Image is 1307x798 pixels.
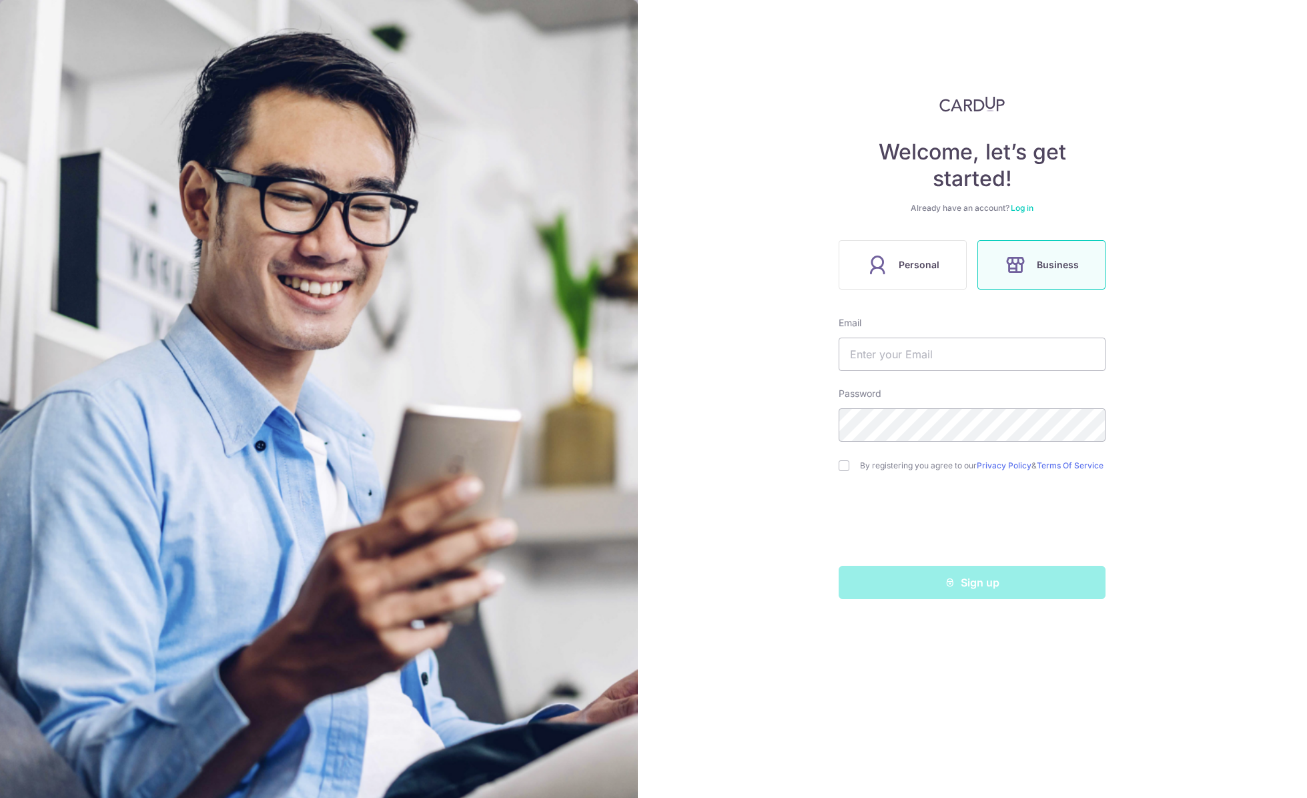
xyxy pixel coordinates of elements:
[860,460,1106,471] label: By registering you agree to our &
[939,96,1005,112] img: CardUp Logo
[871,498,1073,550] iframe: reCAPTCHA
[839,387,881,400] label: Password
[833,240,972,290] a: Personal
[839,338,1106,371] input: Enter your Email
[1011,203,1033,213] a: Log in
[839,139,1106,192] h4: Welcome, let’s get started!
[839,316,861,330] label: Email
[899,257,939,273] span: Personal
[977,460,1031,470] a: Privacy Policy
[1037,460,1104,470] a: Terms Of Service
[839,203,1106,214] div: Already have an account?
[972,240,1111,290] a: Business
[1037,257,1079,273] span: Business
